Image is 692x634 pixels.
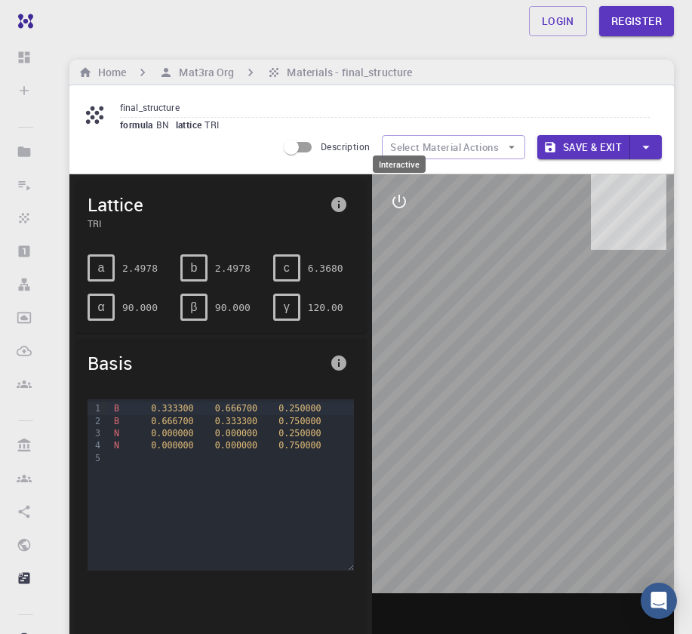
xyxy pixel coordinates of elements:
pre: 2.4978 [122,255,158,282]
span: N [114,428,119,439]
span: 0.333300 [215,416,257,426]
span: BN [156,118,176,131]
a: Login [529,6,587,36]
span: 0.333300 [151,403,193,414]
span: c [284,261,290,275]
div: Open Intercom Messenger [641,583,677,619]
span: b [190,261,197,275]
pre: 90.000 [122,294,158,321]
span: 0.750000 [278,440,321,451]
span: 0.250000 [278,428,321,439]
div: 2 [88,415,103,427]
span: β [190,300,197,314]
span: 0.000000 [151,428,193,439]
nav: breadcrumb [75,64,415,81]
span: 0.000000 [215,440,257,451]
div: 4 [88,439,103,451]
span: 0.000000 [215,428,257,439]
a: Register [599,6,674,36]
span: 0.250000 [278,403,321,414]
span: 0.750000 [278,416,321,426]
pre: 90.000 [215,294,251,321]
button: info [324,348,354,378]
span: lattice [176,118,205,131]
span: Description [321,141,370,153]
span: formula [120,118,156,131]
pre: 6.3680 [308,255,343,282]
span: N [114,440,119,451]
span: TRI [88,217,324,230]
span: 0.666700 [215,403,257,414]
span: α [97,300,104,314]
div: 1 [88,402,103,414]
div: 3 [88,427,103,439]
pre: 2.4978 [215,255,251,282]
img: logo [12,14,33,29]
span: 0.000000 [151,440,193,451]
h6: Materials - final_structure [281,64,412,81]
span: γ [284,300,290,314]
div: 5 [88,452,103,464]
span: B [114,416,119,426]
button: info [324,189,354,220]
h6: Home [92,64,126,81]
span: TRI [205,118,225,131]
span: Lattice [88,192,324,217]
span: a [98,261,105,275]
span: 0.666700 [151,416,193,426]
h6: Mat3ra Org [173,64,234,81]
span: B [114,403,119,414]
pre: 120.00 [308,294,343,321]
button: Save & Exit [537,135,630,159]
span: Basis [88,351,324,375]
button: Select Material Actions [382,135,525,159]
